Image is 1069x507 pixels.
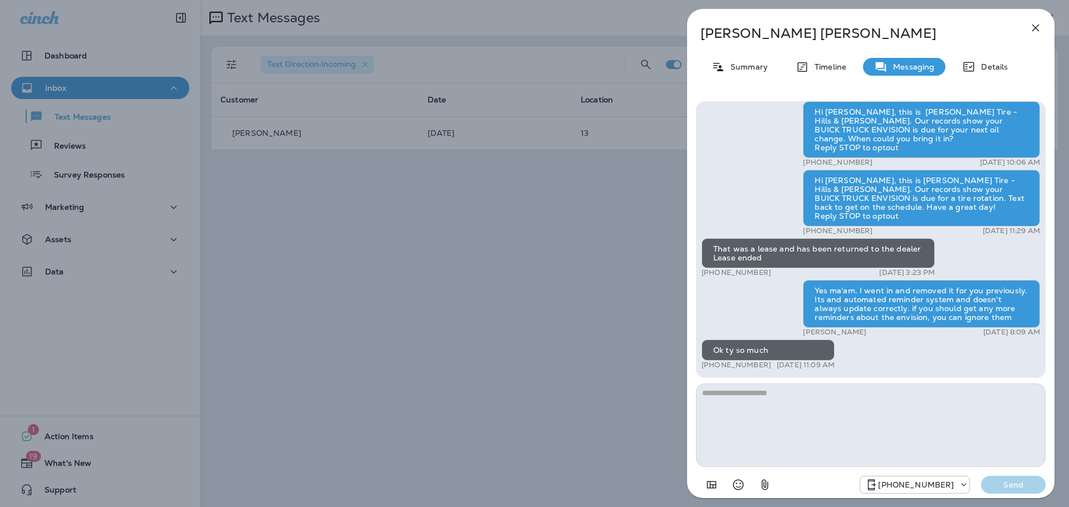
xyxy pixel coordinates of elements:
p: [DATE] 11:29 AM [983,227,1040,235]
div: Hi [PERSON_NAME], this is [PERSON_NAME] Tire - Hills & [PERSON_NAME]. Our records show your BUICK... [803,170,1040,227]
div: +1 (330) 919-6698 [860,478,969,491]
p: [DATE] 11:09 AM [777,361,835,370]
button: Add in a premade template [700,474,723,496]
p: [PHONE_NUMBER] [702,268,771,277]
div: Hi [PERSON_NAME], this is [PERSON_NAME] Tire - Hills & [PERSON_NAME]. Our records show your BUICK... [803,101,1040,158]
p: [PHONE_NUMBER] [803,227,872,235]
p: Summary [725,62,768,71]
div: Ok ty so much [702,339,835,361]
p: [PERSON_NAME] [803,328,866,337]
p: [DATE] 10:06 AM [980,158,1040,167]
p: Timeline [809,62,846,71]
button: Select an emoji [727,474,749,496]
div: Yes ma'am. I went in and removed it for you previously. Its and automated reminder system and doe... [803,280,1040,328]
p: [DATE] 8:09 AM [983,328,1040,337]
p: [PHONE_NUMBER] [702,361,771,370]
p: [PHONE_NUMBER] [878,480,954,489]
p: Messaging [887,62,934,71]
div: That was a lease and has been returned to the dealer Lease ended [702,238,935,268]
p: [PERSON_NAME] [PERSON_NAME] [700,26,1004,41]
p: Details [975,62,1008,71]
p: [DATE] 3:23 PM [879,268,935,277]
p: [PHONE_NUMBER] [803,158,872,167]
